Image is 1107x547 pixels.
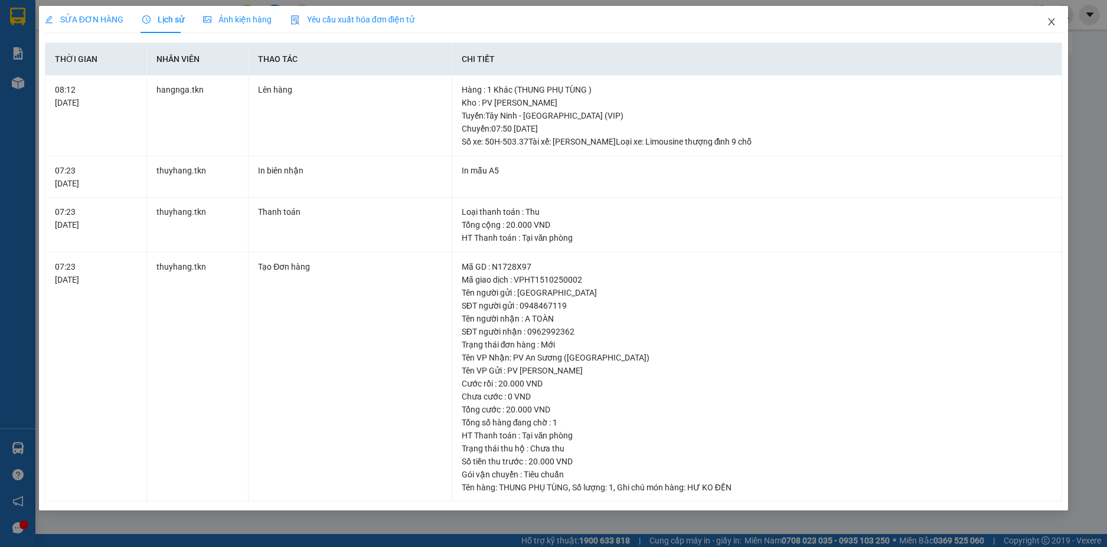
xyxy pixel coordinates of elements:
[45,43,147,76] th: Thời gian
[147,253,249,502] td: thuyhang.tkn
[462,468,1053,481] div: Gói vận chuyển : Tiêu chuẩn
[462,403,1053,416] div: Tổng cước : 20.000 VND
[609,483,613,492] span: 1
[55,83,137,109] div: 08:12 [DATE]
[147,198,249,253] td: thuyhang.tkn
[462,442,1053,455] div: Trạng thái thu hộ : Chưa thu
[203,15,272,24] span: Ảnh kiện hàng
[462,96,1053,109] div: Kho : PV [PERSON_NAME]
[147,76,249,156] td: hangnga.tkn
[462,312,1053,325] div: Tên người nhận : A TOÀN
[258,164,442,177] div: In biên nhận
[290,15,415,24] span: Yêu cầu xuất hóa đơn điện tử
[462,481,1053,494] div: Tên hàng: , Số lượng: , Ghi chú món hàng:
[142,15,151,24] span: clock-circle
[462,164,1053,177] div: In mẫu A5
[462,231,1053,244] div: HT Thanh toán : Tại văn phòng
[55,260,137,286] div: 07:23 [DATE]
[462,218,1053,231] div: Tổng cộng : 20.000 VND
[45,15,53,24] span: edit
[452,43,1063,76] th: Chi tiết
[687,483,732,492] span: HƯ KO ĐỀN
[462,325,1053,338] div: SĐT người nhận : 0962992362
[1035,6,1068,39] button: Close
[249,43,452,76] th: Thao tác
[147,43,249,76] th: Nhân viên
[462,338,1053,351] div: Trạng thái đơn hàng : Mới
[462,416,1053,429] div: Tổng số hàng đang chờ : 1
[142,15,184,24] span: Lịch sử
[1047,17,1056,27] span: close
[45,15,123,24] span: SỬA ĐƠN HÀNG
[55,205,137,231] div: 07:23 [DATE]
[258,83,442,96] div: Lên hàng
[55,164,137,190] div: 07:23 [DATE]
[147,156,249,198] td: thuyhang.tkn
[462,351,1053,364] div: Tên VP Nhận: PV An Sương ([GEOGRAPHIC_DATA])
[462,260,1053,273] div: Mã GD : N1728X97
[258,205,442,218] div: Thanh toán
[462,299,1053,312] div: SĐT người gửi : 0948467119
[462,390,1053,403] div: Chưa cước : 0 VND
[203,15,211,24] span: picture
[258,260,442,273] div: Tạo Đơn hàng
[462,205,1053,218] div: Loại thanh toán : Thu
[462,429,1053,442] div: HT Thanh toán : Tại văn phòng
[462,273,1053,286] div: Mã giao dịch : VPHT1510250002
[462,83,1053,96] div: Hàng : 1 Khác (THUNG PHỤ TÙNG )
[462,377,1053,390] div: Cước rồi : 20.000 VND
[462,455,1053,468] div: Số tiền thu trước : 20.000 VND
[462,109,1053,148] div: Tuyến : Tây Ninh - [GEOGRAPHIC_DATA] (VIP) Chuyến: 07:50 [DATE] Số xe: 50H-503.37 Tài xế: [PERSON...
[499,483,569,492] span: THUNG PHỤ TÙNG
[462,364,1053,377] div: Tên VP Gửi : PV [PERSON_NAME]
[290,15,300,25] img: icon
[462,286,1053,299] div: Tên người gửi : [GEOGRAPHIC_DATA]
